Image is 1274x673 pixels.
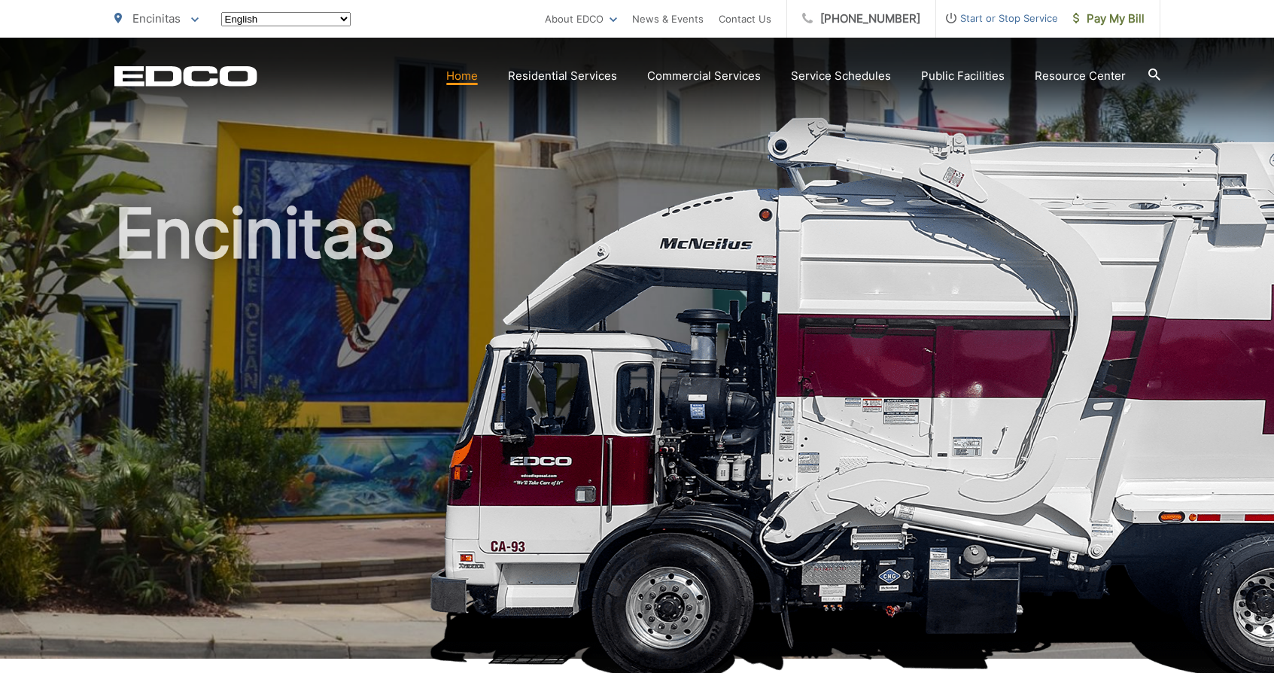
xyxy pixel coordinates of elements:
[719,10,771,28] a: Contact Us
[647,67,761,85] a: Commercial Services
[508,67,617,85] a: Residential Services
[1073,10,1145,28] span: Pay My Bill
[114,65,257,87] a: EDCD logo. Return to the homepage.
[221,12,351,26] select: Select a language
[132,11,181,26] span: Encinitas
[1035,67,1126,85] a: Resource Center
[791,67,891,85] a: Service Schedules
[545,10,617,28] a: About EDCO
[446,67,478,85] a: Home
[632,10,704,28] a: News & Events
[114,196,1160,672] h1: Encinitas
[921,67,1005,85] a: Public Facilities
